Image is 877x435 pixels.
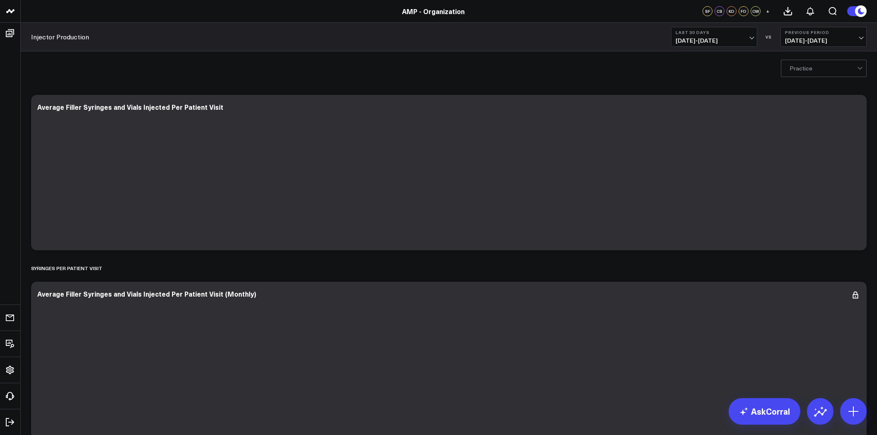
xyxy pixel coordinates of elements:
[785,30,862,35] b: Previous Period
[31,259,102,278] div: Syringes Per Patient Visit
[676,37,753,44] span: [DATE] - [DATE]
[676,30,753,35] b: Last 30 Days
[715,6,724,16] div: CS
[703,6,712,16] div: SF
[780,27,867,47] button: Previous Period[DATE]-[DATE]
[37,102,223,111] div: Average Filler Syringes and Vials Injected Per Patient Visit
[729,398,800,425] a: AskCorral
[751,6,761,16] div: CW
[727,6,736,16] div: KD
[37,289,256,298] div: Average Filler Syringes and Vials Injected Per Patient Visit (Monthly)
[671,27,757,47] button: Last 30 Days[DATE]-[DATE]
[31,32,89,41] a: Injector Production
[785,37,862,44] span: [DATE] - [DATE]
[739,6,749,16] div: FD
[763,6,773,16] button: +
[761,34,776,39] div: VS
[766,8,770,14] span: +
[402,7,465,16] a: AMP - Organization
